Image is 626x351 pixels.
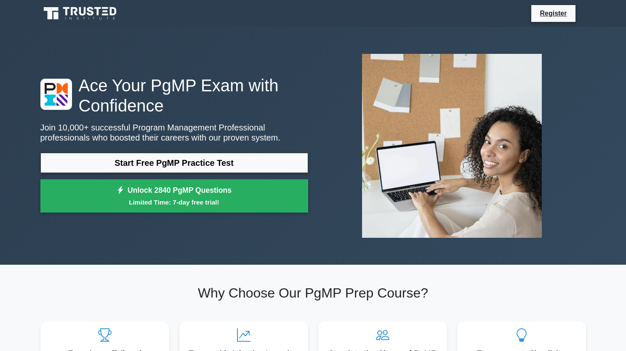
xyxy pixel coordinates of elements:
h2: Why Choose Our PgMP Prep Course? [40,285,586,301]
a: Start Free PgMP Practice Test [40,153,308,173]
small: Limited Time: 7-day free trial! [51,197,298,207]
p: Join 10,000+ successful Program Management Professional professionals who boosted their careers w... [40,122,308,143]
h1: Ace Your PgMP Exam with Confidence [40,75,308,116]
a: Register [535,8,572,19]
a: Unlock 2840 PgMP QuestionsLimited Time: 7-day free trial! [40,179,308,213]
